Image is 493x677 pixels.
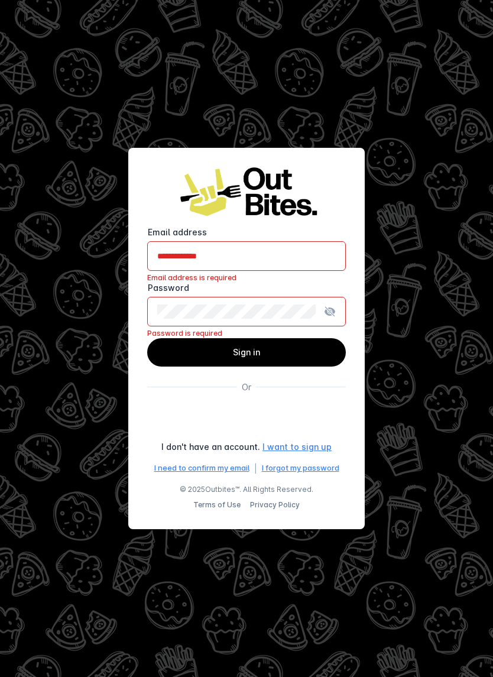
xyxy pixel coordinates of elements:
img: Logo image [176,167,317,217]
span: © 2025 . All Rights Reserved. [180,484,313,495]
a: I forgot my password [262,462,339,474]
mat-label: Email address [148,227,207,237]
mat-label: Password [148,283,189,293]
a: Terms of Use [193,500,241,509]
a: Privacy Policy [250,500,300,509]
div: Or [242,381,251,393]
div: 使用 Google 账号登录。在新标签页中打开 [146,406,347,432]
a: Outbites™ [205,485,239,494]
div: | [254,462,257,475]
mat-error: Password is required [147,326,346,338]
a: I need to confirm my email [154,462,249,474]
a: I want to sign up [262,440,332,453]
div: I don't have an account. [161,440,260,453]
iframe: “使用 Google 账号登录”按钮 [140,406,353,432]
mat-error: Email address is required [147,271,346,283]
span: Sign in [233,347,260,357]
button: Sign in [147,338,346,367]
